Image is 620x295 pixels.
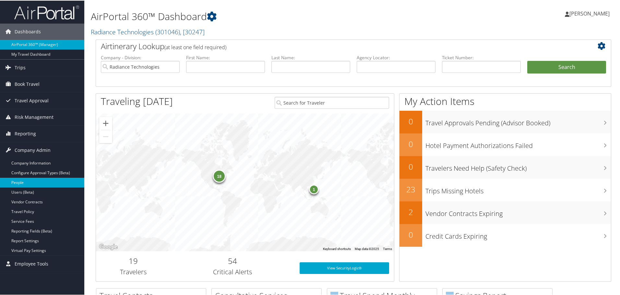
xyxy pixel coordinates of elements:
[300,262,389,273] a: View SecurityLogic®
[527,60,606,73] button: Search
[15,255,48,271] span: Employee Tools
[399,229,422,240] h2: 0
[15,59,26,75] span: Trips
[180,27,205,36] span: , [ 30247 ]
[213,169,226,182] div: 18
[399,110,611,133] a: 0Travel Approvals Pending (Advisor Booked)
[15,125,36,141] span: Reporting
[399,183,422,194] h2: 23
[15,75,40,92] span: Book Travel
[399,178,611,201] a: 23Trips Missing Hotels
[91,9,441,23] h1: AirPortal 360™ Dashboard
[357,54,435,60] label: Agency Locator:
[399,206,422,217] h2: 2
[101,94,173,108] h1: Traveling [DATE]
[186,54,265,60] label: First Name:
[275,96,389,108] input: Search for Traveler
[175,255,290,266] h2: 54
[15,92,49,108] span: Travel Approval
[15,142,51,158] span: Company Admin
[565,3,616,23] a: [PERSON_NAME]
[399,155,611,178] a: 0Travelers Need Help (Safety Check)
[15,23,41,39] span: Dashboards
[425,228,611,240] h3: Credit Cards Expiring
[101,255,166,266] h2: 19
[99,130,112,142] button: Zoom out
[399,223,611,246] a: 0Credit Cards Expiring
[175,267,290,276] h3: Critical Alerts
[425,115,611,127] h3: Travel Approvals Pending (Advisor Booked)
[355,246,379,250] span: Map data ©2025
[399,133,611,155] a: 0Hotel Payment Authorizations Failed
[164,43,226,50] span: (at least one field required)
[399,201,611,223] a: 2Vendor Contracts Expiring
[98,242,119,251] a: Open this area in Google Maps (opens a new window)
[425,160,611,172] h3: Travelers Need Help (Safety Check)
[569,9,610,17] span: [PERSON_NAME]
[98,242,119,251] img: Google
[399,138,422,149] h2: 0
[442,54,521,60] label: Ticket Number:
[323,246,351,251] button: Keyboard shortcuts
[101,40,563,51] h2: Airtinerary Lookup
[101,267,166,276] h3: Travelers
[383,246,392,250] a: Terms
[425,205,611,218] h3: Vendor Contracts Expiring
[91,27,205,36] a: Radiance Technologies
[155,27,180,36] span: ( 301046 )
[425,137,611,150] h3: Hotel Payment Authorizations Failed
[14,4,79,19] img: airportal-logo.png
[425,183,611,195] h3: Trips Missing Hotels
[271,54,350,60] label: Last Name:
[309,184,319,194] div: 1
[101,54,180,60] label: Company - Division:
[99,116,112,129] button: Zoom in
[399,115,422,126] h2: 0
[399,94,611,108] h1: My Action Items
[15,108,54,125] span: Risk Management
[399,161,422,172] h2: 0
